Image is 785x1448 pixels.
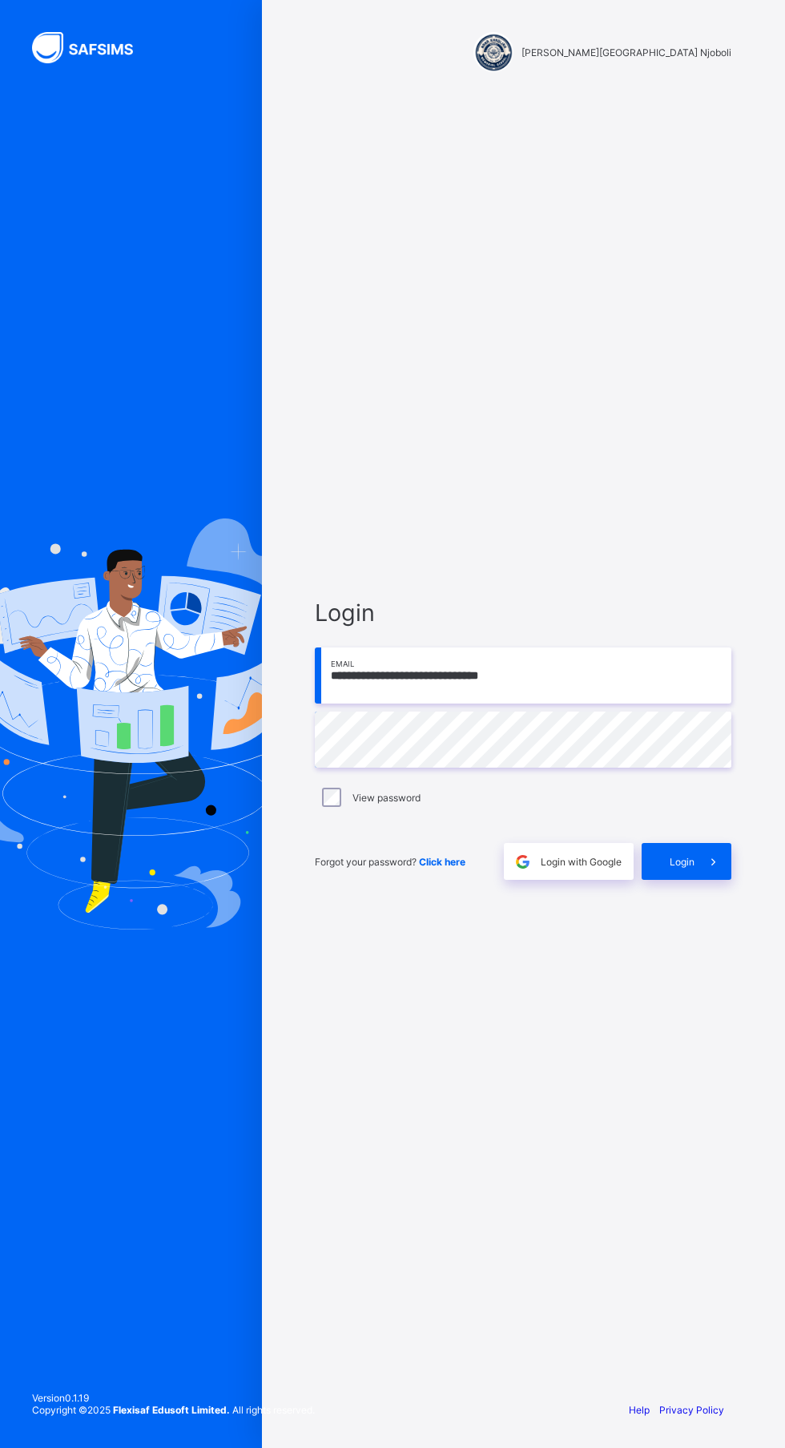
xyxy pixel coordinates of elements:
[32,1392,315,1404] span: Version 0.1.19
[315,856,465,868] span: Forgot your password?
[315,599,731,627] span: Login
[541,856,622,868] span: Login with Google
[113,1404,230,1416] strong: Flexisaf Edusoft Limited.
[352,792,421,804] label: View password
[521,46,731,58] span: [PERSON_NAME][GEOGRAPHIC_DATA] Njoboli
[32,1404,315,1416] span: Copyright © 2025 All rights reserved.
[419,856,465,868] a: Click here
[659,1404,724,1416] a: Privacy Policy
[32,32,152,63] img: SAFSIMS Logo
[513,853,532,871] img: google.396cfc9801f0270233282035f929180a.svg
[670,856,694,868] span: Login
[629,1404,650,1416] a: Help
